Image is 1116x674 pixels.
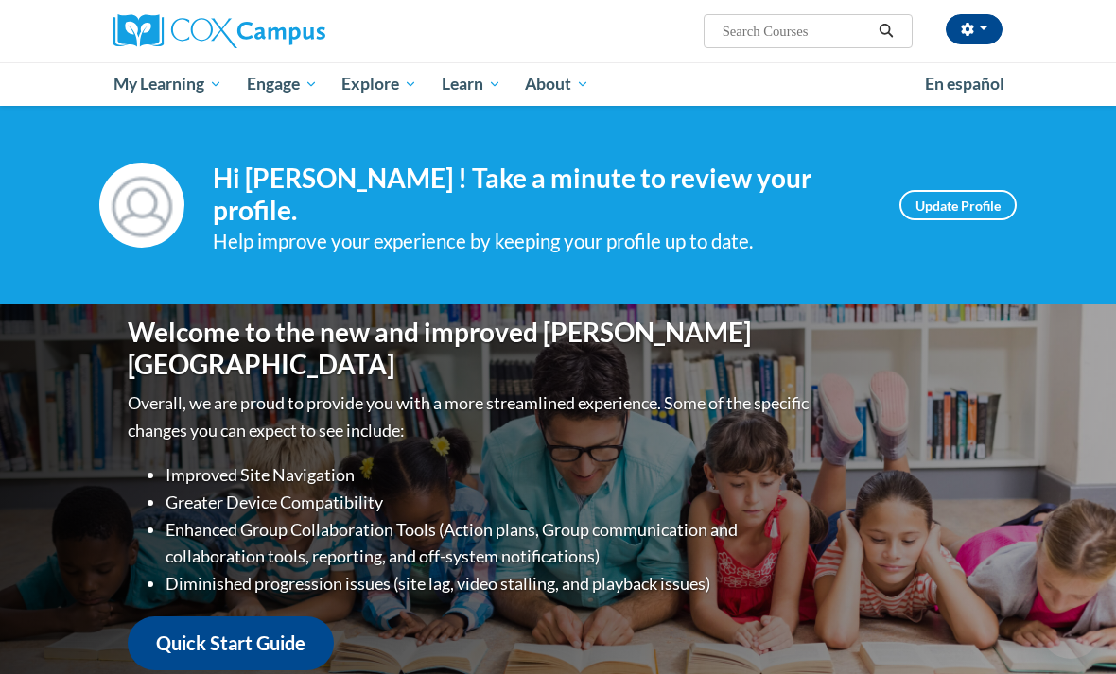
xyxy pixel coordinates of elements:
[514,62,602,106] a: About
[99,163,184,248] img: Profile Image
[128,317,813,380] h1: Welcome to the new and improved [PERSON_NAME][GEOGRAPHIC_DATA]
[872,20,900,43] button: Search
[442,73,501,95] span: Learn
[213,226,871,257] div: Help improve your experience by keeping your profile up to date.
[429,62,514,106] a: Learn
[166,461,813,489] li: Improved Site Navigation
[1040,598,1101,659] iframe: Button to launch messaging window
[946,14,1003,44] button: Account Settings
[113,73,222,95] span: My Learning
[721,20,872,43] input: Search Courses
[99,62,1017,106] div: Main menu
[525,73,589,95] span: About
[166,489,813,516] li: Greater Device Compatibility
[247,73,318,95] span: Engage
[235,62,330,106] a: Engage
[166,516,813,571] li: Enhanced Group Collaboration Tools (Action plans, Group communication and collaboration tools, re...
[166,570,813,597] li: Diminished progression issues (site lag, video stalling, and playback issues)
[128,389,813,444] p: Overall, we are proud to provide you with a more streamlined experience. Some of the specific cha...
[925,74,1004,94] span: En español
[213,163,871,226] h4: Hi [PERSON_NAME] ! Take a minute to review your profile.
[341,73,417,95] span: Explore
[899,190,1017,220] a: Update Profile
[128,616,334,670] a: Quick Start Guide
[113,14,391,48] a: Cox Campus
[113,14,325,48] img: Cox Campus
[329,62,429,106] a: Explore
[101,62,235,106] a: My Learning
[913,64,1017,104] a: En español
